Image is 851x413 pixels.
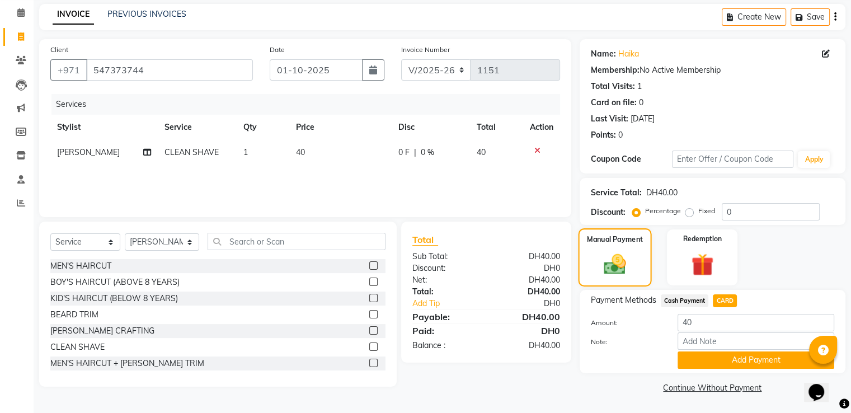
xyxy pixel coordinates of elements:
[591,294,656,306] span: Payment Methods
[404,286,486,298] div: Total:
[401,45,450,55] label: Invoice Number
[404,274,486,286] div: Net:
[486,274,568,286] div: DH40.00
[661,294,709,307] span: Cash Payment
[404,251,486,262] div: Sub Total:
[50,341,105,353] div: CLEAN SHAVE
[587,234,643,245] label: Manual Payment
[678,314,834,331] input: Amount
[50,293,178,304] div: KID'S HAIRCUT (BELOW 8 YEARS)
[791,8,830,26] button: Save
[582,337,669,347] label: Note:
[639,97,643,109] div: 0
[50,358,204,369] div: MEN'S HAIRCUT + [PERSON_NAME] TRIM
[582,318,669,328] label: Amount:
[404,324,486,337] div: Paid:
[404,310,486,323] div: Payable:
[591,97,637,109] div: Card on file:
[243,147,248,157] span: 1
[51,94,568,115] div: Services
[50,45,68,55] label: Client
[722,8,786,26] button: Create New
[57,147,120,157] span: [PERSON_NAME]
[50,325,154,337] div: [PERSON_NAME] CRAFTING
[404,298,500,309] a: Add Tip
[477,147,486,157] span: 40
[50,115,158,140] th: Stylist
[296,147,305,157] span: 40
[486,310,568,323] div: DH40.00
[591,113,628,125] div: Last Visit:
[414,147,416,158] span: |
[50,309,98,321] div: BEARD TRIM
[591,153,672,165] div: Coupon Code
[486,286,568,298] div: DH40.00
[672,151,794,168] input: Enter Offer / Coupon Code
[713,294,737,307] span: CARD
[500,298,568,309] div: DH0
[631,113,655,125] div: [DATE]
[582,382,843,394] a: Continue Without Payment
[678,332,834,350] input: Add Note
[470,115,523,140] th: Total
[591,48,616,60] div: Name:
[486,340,568,351] div: DH40.00
[398,147,410,158] span: 0 F
[86,59,253,81] input: Search by Name/Mobile/Email/Code
[683,234,722,244] label: Redemption
[486,324,568,337] div: DH0
[289,115,392,140] th: Price
[798,151,830,168] button: Apply
[646,187,678,199] div: DH40.00
[412,234,438,246] span: Total
[107,9,186,19] a: PREVIOUS INVOICES
[591,64,834,76] div: No Active Membership
[684,251,721,279] img: _gift.svg
[591,206,626,218] div: Discount:
[50,59,87,81] button: +971
[618,129,623,141] div: 0
[597,252,633,278] img: _cash.svg
[523,115,560,140] th: Action
[618,48,639,60] a: Haika
[392,115,470,140] th: Disc
[486,262,568,274] div: DH0
[678,351,834,369] button: Add Payment
[237,115,289,140] th: Qty
[50,276,180,288] div: BOY'S HAIRCUT (ABOVE 8 YEARS)
[698,206,715,216] label: Fixed
[645,206,681,216] label: Percentage
[164,147,219,157] span: CLEAN SHAVE
[421,147,434,158] span: 0 %
[404,262,486,274] div: Discount:
[804,368,840,402] iframe: chat widget
[53,4,94,25] a: INVOICE
[208,233,385,250] input: Search or Scan
[158,115,237,140] th: Service
[404,340,486,351] div: Balance :
[637,81,642,92] div: 1
[591,187,642,199] div: Service Total:
[270,45,285,55] label: Date
[591,129,616,141] div: Points:
[591,81,635,92] div: Total Visits:
[486,251,568,262] div: DH40.00
[50,260,111,272] div: MEN'S HAIRCUT
[591,64,640,76] div: Membership:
